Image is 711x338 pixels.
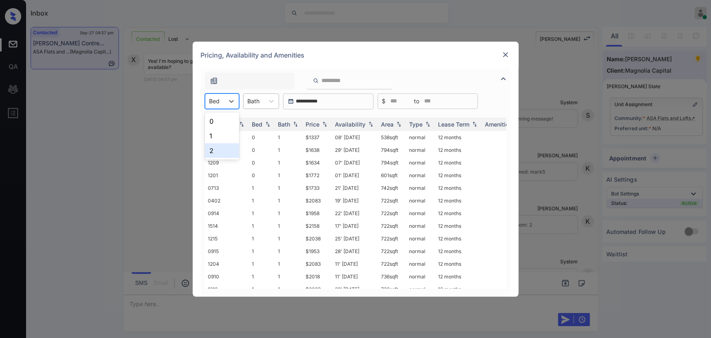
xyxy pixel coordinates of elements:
div: Bed [252,121,263,128]
td: 1 [275,156,303,169]
td: 17' [DATE] [332,220,378,232]
td: normal [406,144,435,156]
img: sorting [395,121,403,127]
td: 1215 [205,232,249,245]
td: 1 [275,232,303,245]
td: 12 months [435,245,482,258]
td: 28' [DATE] [332,245,378,258]
td: $2083 [303,194,332,207]
div: Lease Term [438,121,470,128]
div: Amenities [485,121,513,128]
td: 12 months [435,270,482,283]
td: 0915 [205,245,249,258]
div: Pricing, Availability and Amenities [193,42,519,69]
img: icon-zuma [313,77,319,84]
td: 12 months [435,156,482,169]
td: 1 [249,258,275,270]
td: normal [406,245,435,258]
td: 0 [249,144,275,156]
td: normal [406,131,435,144]
td: 1209 [205,156,249,169]
td: $2083 [303,258,332,270]
td: 0402 [205,194,249,207]
td: 722 sqft [378,207,406,220]
span: to [414,97,420,106]
td: 1 [275,207,303,220]
td: normal [406,232,435,245]
td: 12 months [435,232,482,245]
td: 1 [275,258,303,270]
td: 1 [275,245,303,258]
td: normal [406,194,435,207]
td: normal [406,156,435,169]
td: 12 months [435,144,482,156]
td: 1 [249,194,275,207]
td: 1 [249,220,275,232]
td: 1 [249,270,275,283]
td: $1634 [303,156,332,169]
td: 12 months [435,194,482,207]
div: Price [306,121,320,128]
td: 0910 [205,270,249,283]
td: 12 months [435,131,482,144]
td: 12 months [435,220,482,232]
td: 1 [275,270,303,283]
td: 22' [DATE] [332,207,378,220]
td: 1210 [205,283,249,296]
td: 08' [DATE] [332,131,378,144]
td: 25' [DATE] [332,232,378,245]
td: normal [406,270,435,283]
img: sorting [238,121,246,127]
td: 1 [275,220,303,232]
td: 736 sqft [378,283,406,296]
td: 0 [249,156,275,169]
img: sorting [424,121,432,127]
td: $2038 [303,232,332,245]
td: $1772 [303,169,332,182]
img: sorting [291,121,299,127]
td: 1 [275,169,303,182]
td: $2083 [303,283,332,296]
td: 601 sqft [378,169,406,182]
td: $1733 [303,182,332,194]
td: 21' [DATE] [332,182,378,194]
div: 0 [205,114,239,129]
td: 1201 [205,169,249,182]
td: 722 sqft [378,232,406,245]
td: 1 [249,245,275,258]
img: icon-zuma [499,74,508,84]
td: 736 sqft [378,270,406,283]
td: $1953 [303,245,332,258]
td: normal [406,258,435,270]
td: $2158 [303,220,332,232]
td: normal [406,220,435,232]
td: 0713 [205,182,249,194]
td: 1514 [205,220,249,232]
td: 12 months [435,207,482,220]
div: 2 [205,143,239,158]
td: 1 [275,194,303,207]
img: sorting [471,121,479,127]
td: 01' [DATE] [332,169,378,182]
td: 1 [249,283,275,296]
td: 722 sqft [378,220,406,232]
td: 1 [275,182,303,194]
td: 12 months [435,182,482,194]
td: normal [406,207,435,220]
td: 12 months [435,283,482,296]
td: normal [406,283,435,296]
td: 1 [249,182,275,194]
td: normal [406,169,435,182]
div: Bath [278,121,291,128]
div: Area [381,121,394,128]
img: close [502,51,510,59]
td: 742 sqft [378,182,406,194]
td: 722 sqft [378,194,406,207]
img: icon-zuma [210,77,218,85]
img: sorting [321,121,329,127]
td: 722 sqft [378,245,406,258]
img: sorting [264,121,272,127]
td: 1 [249,232,275,245]
td: $1958 [303,207,332,220]
td: 722 sqft [378,258,406,270]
